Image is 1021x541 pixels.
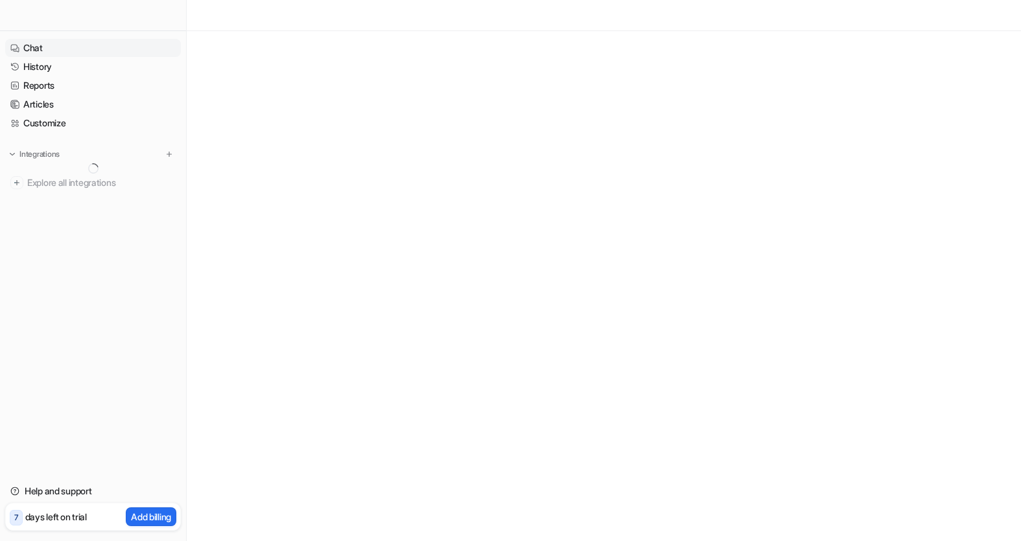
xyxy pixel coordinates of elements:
[5,114,181,132] a: Customize
[25,510,87,524] p: days left on trial
[126,507,176,526] button: Add billing
[5,482,181,500] a: Help and support
[131,510,171,524] p: Add billing
[5,95,181,113] a: Articles
[8,150,17,159] img: expand menu
[19,149,60,159] p: Integrations
[14,512,18,524] p: 7
[27,172,176,193] span: Explore all integrations
[5,76,181,95] a: Reports
[5,148,64,161] button: Integrations
[5,174,181,192] a: Explore all integrations
[165,150,174,159] img: menu_add.svg
[5,58,181,76] a: History
[5,39,181,57] a: Chat
[10,176,23,189] img: explore all integrations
